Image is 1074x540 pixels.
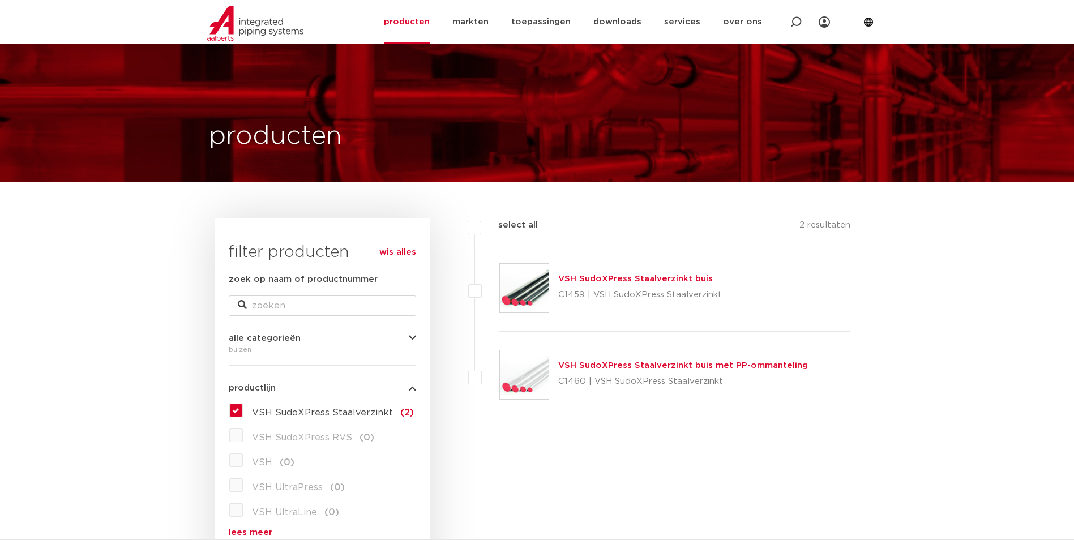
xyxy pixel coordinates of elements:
span: (0) [280,458,294,467]
a: VSH SudoXPress Staalverzinkt buis [558,275,713,283]
span: (2) [400,408,414,417]
img: Thumbnail for VSH SudoXPress Staalverzinkt buis [500,264,549,312]
button: alle categorieën [229,334,416,342]
a: wis alles [379,246,416,259]
h1: producten [209,118,342,155]
img: Thumbnail for VSH SudoXPress Staalverzinkt buis met PP-ommanteling [500,350,549,399]
span: (0) [324,508,339,517]
a: lees meer [229,528,416,537]
span: VSH UltraPress [252,483,323,492]
p: 2 resultaten [799,218,850,236]
span: (0) [330,483,345,492]
span: VSH [252,458,272,467]
span: VSH UltraLine [252,508,317,517]
span: productlijn [229,384,276,392]
span: (0) [360,433,374,442]
p: C1459 | VSH SudoXPress Staalverzinkt [558,286,722,304]
div: buizen [229,342,416,356]
h3: filter producten [229,241,416,264]
label: select all [481,218,538,232]
p: C1460 | VSH SudoXPress Staalverzinkt [558,372,808,391]
span: VSH SudoXPress Staalverzinkt [252,408,393,417]
span: VSH SudoXPress RVS [252,433,352,442]
span: alle categorieën [229,334,301,342]
label: zoek op naam of productnummer [229,273,378,286]
button: productlijn [229,384,416,392]
a: VSH SudoXPress Staalverzinkt buis met PP-ommanteling [558,361,808,370]
input: zoeken [229,295,416,316]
